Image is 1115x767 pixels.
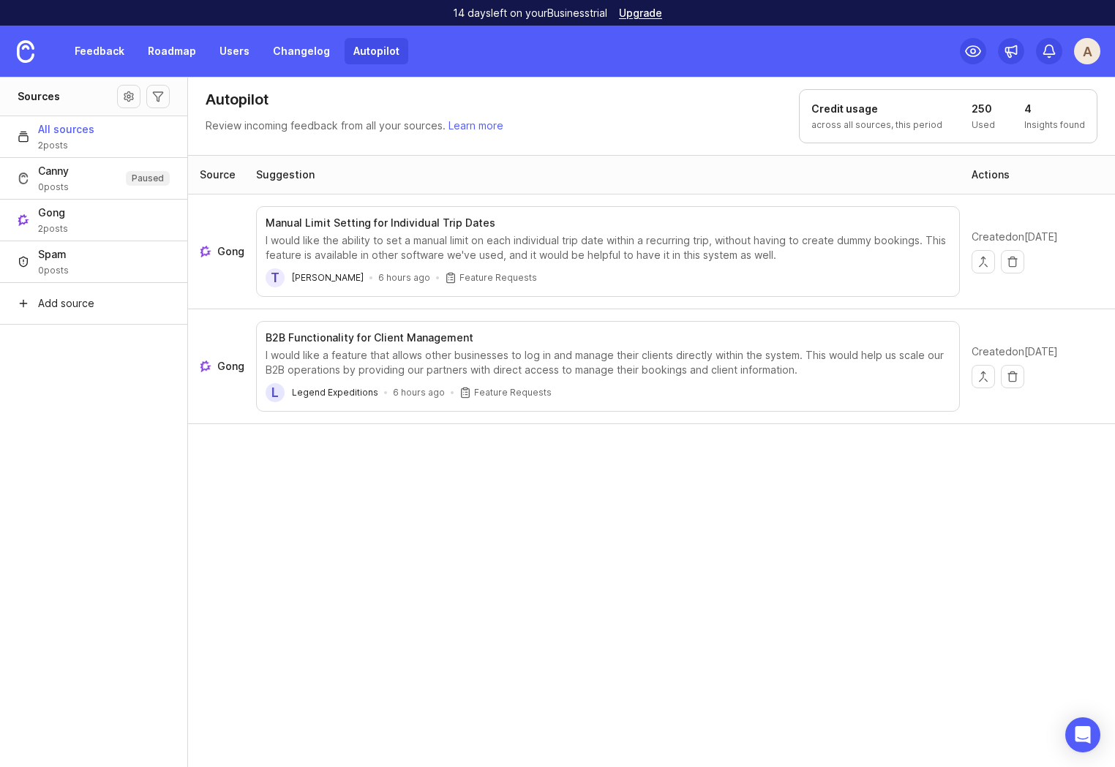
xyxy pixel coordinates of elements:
[200,244,244,259] a: See more about where this Gong post draft came from
[264,38,339,64] a: Changelog
[200,359,244,374] a: See more about where this Gong post draft came from
[1001,250,1024,273] button: Delete post
[256,206,960,297] button: Manual Limit Setting for Individual Trip DatesI would like the ability to set a manual limit on e...
[972,119,995,131] p: Used
[206,118,503,133] p: Review incoming feedback from all your sources.
[38,265,69,276] span: 0 posts
[38,122,94,137] span: All sources
[38,247,69,262] span: Spam
[811,102,942,116] h1: Credit usage
[132,173,164,184] p: Paused
[256,167,315,182] div: Suggestion
[66,38,133,64] a: Feedback
[266,330,473,345] h3: B2B Functionality for Client Management
[200,360,211,372] img: gong
[17,40,34,63] img: Canny Home
[811,119,942,131] p: across all sources, this period
[38,205,68,220] span: Gong
[972,102,995,116] h1: 250
[38,181,69,193] span: 0 posts
[1024,102,1085,116] h1: 4
[139,38,205,64] a: Roadmap
[18,214,29,226] img: Gong
[972,230,1058,244] span: Created on [DATE]
[266,233,950,262] div: I would like the ability to set a manual limit on each individual trip date within a recurring tr...
[200,167,236,182] div: Source
[38,164,69,178] span: Canny
[292,387,378,398] span: Legend Expeditions
[266,268,364,287] a: T[PERSON_NAME]
[266,348,950,377] div: I would like a feature that allows other businesses to log in and manage their clients directly w...
[345,38,408,64] a: Autopilot
[146,85,170,108] button: Autopilot filters
[266,216,495,230] h3: Manual Limit Setting for Individual Trip Dates
[972,365,995,388] button: Merge into existing post instead
[1001,365,1024,388] button: Delete post
[266,383,285,402] div: L
[38,223,68,235] span: 2 posts
[972,344,1058,359] span: Created on [DATE]
[117,85,140,108] button: Source settings
[972,167,1010,182] div: Actions
[200,246,211,257] img: gong
[266,268,285,287] div: T
[18,173,29,184] img: Canny
[217,359,244,374] span: Gong
[38,296,94,311] span: Add source
[256,321,960,412] button: B2B Functionality for Client ManagementI would like a feature that allows other businesses to log...
[619,8,662,18] a: Upgrade
[474,387,552,398] p: Feature Requests
[448,119,503,132] a: Learn more
[1024,119,1085,131] p: Insights found
[18,89,60,104] h1: Sources
[217,244,244,259] span: Gong
[1074,38,1100,64] button: A
[206,89,269,110] h1: Autopilot
[459,272,537,284] p: Feature Requests
[266,383,378,402] a: LLegend Expeditions
[211,38,258,64] a: Users
[453,6,607,20] p: 14 days left on your Business trial
[292,272,364,283] span: [PERSON_NAME]
[38,140,94,151] span: 2 posts
[1065,717,1100,752] div: Open Intercom Messenger
[972,250,995,273] button: Merge into existing post instead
